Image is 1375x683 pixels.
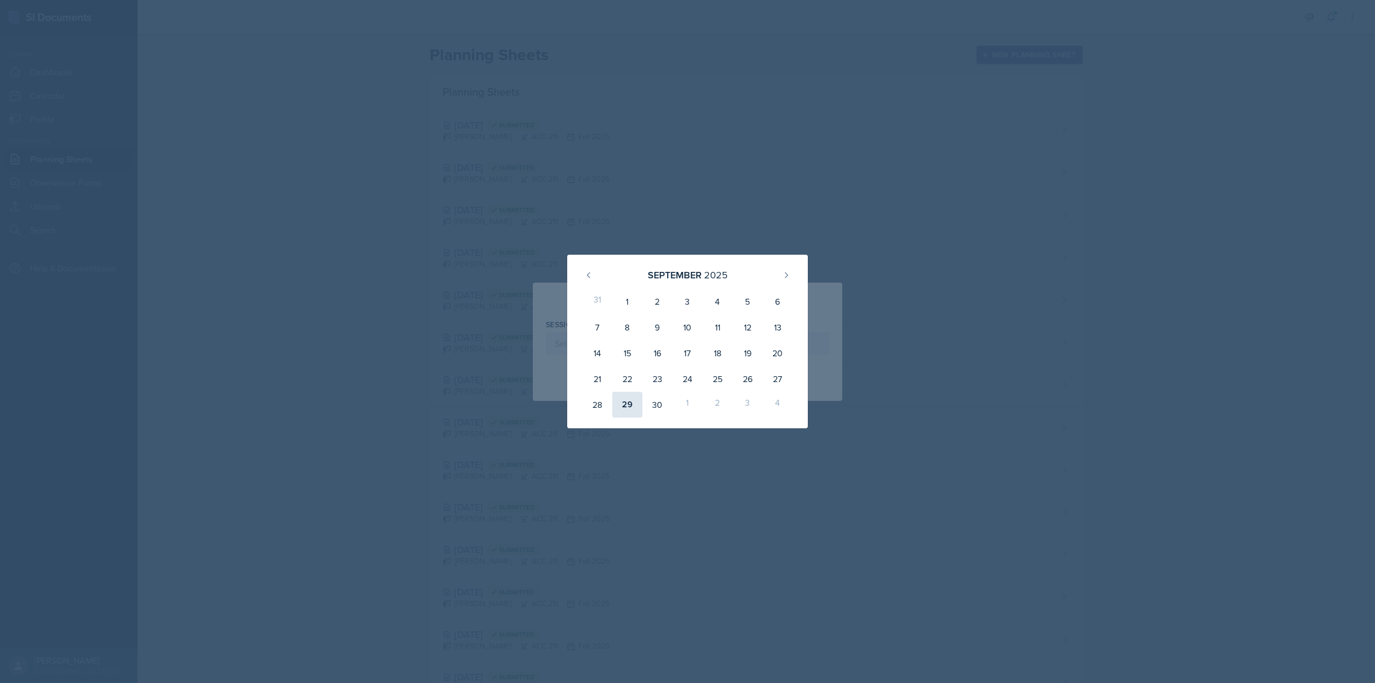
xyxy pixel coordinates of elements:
div: 21 [582,366,612,392]
div: 27 [763,366,793,392]
div: 13 [763,314,793,340]
div: 18 [703,340,733,366]
div: 24 [672,366,703,392]
div: 5 [733,289,763,314]
div: 1 [672,392,703,418]
div: 22 [612,366,642,392]
div: 31 [582,289,612,314]
div: 12 [733,314,763,340]
div: 4 [763,392,793,418]
div: 19 [733,340,763,366]
div: 8 [612,314,642,340]
div: 28 [582,392,612,418]
div: 3 [733,392,763,418]
div: 23 [642,366,672,392]
div: 26 [733,366,763,392]
div: 30 [642,392,672,418]
div: 29 [612,392,642,418]
div: 2025 [704,268,728,282]
div: 16 [642,340,672,366]
div: 10 [672,314,703,340]
div: 7 [582,314,612,340]
div: 6 [763,289,793,314]
div: 2 [642,289,672,314]
div: 25 [703,366,733,392]
div: 15 [612,340,642,366]
div: 2 [703,392,733,418]
div: 11 [703,314,733,340]
div: 14 [582,340,612,366]
div: September [648,268,701,282]
div: 9 [642,314,672,340]
div: 17 [672,340,703,366]
div: 4 [703,289,733,314]
div: 1 [612,289,642,314]
div: 3 [672,289,703,314]
div: 20 [763,340,793,366]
